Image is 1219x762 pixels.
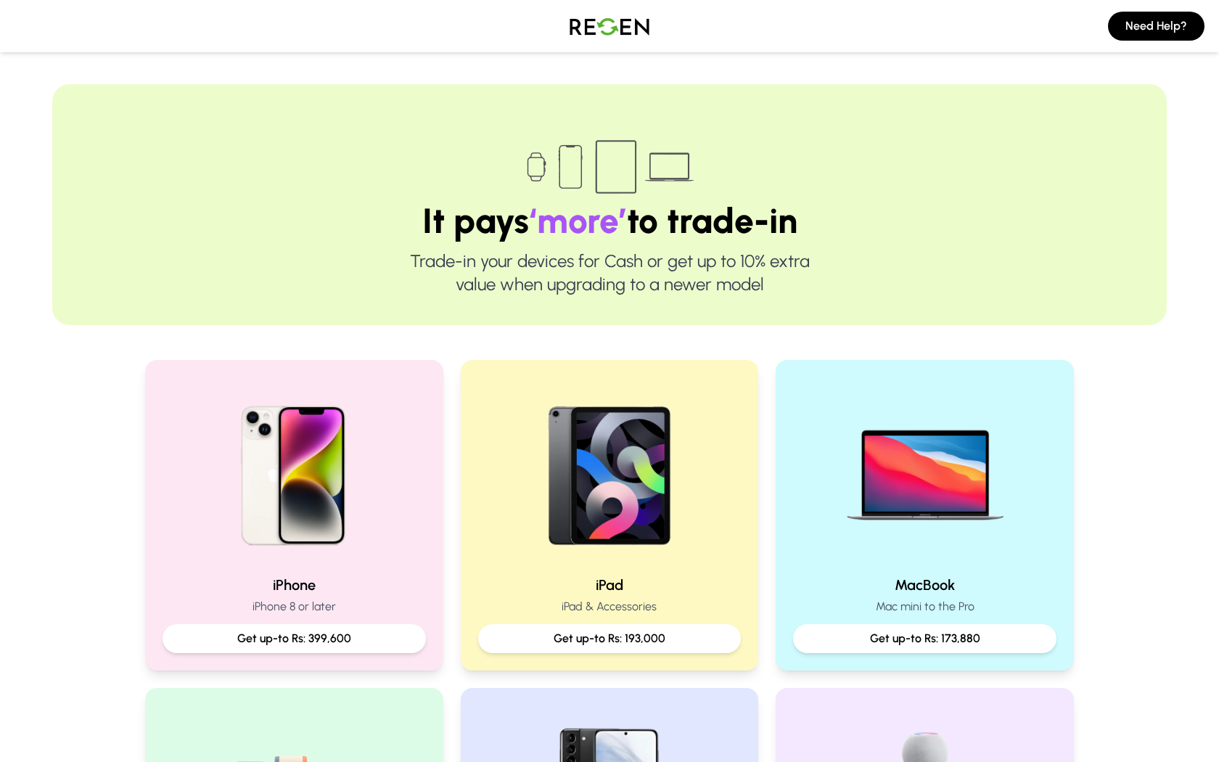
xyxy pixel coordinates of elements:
[478,575,742,595] h2: iPad
[1108,12,1204,41] button: Need Help?
[478,598,742,615] p: iPad & Accessories
[519,131,700,203] img: Trade-in devices
[517,377,702,563] img: iPad
[805,630,1045,647] p: Get up-to Rs: 173,880
[793,575,1056,595] h2: MacBook
[163,598,426,615] p: iPhone 8 or later
[201,377,387,563] img: iPhone
[490,630,730,647] p: Get up-to Rs: 193,000
[99,203,1120,238] h1: It pays to trade-in
[832,377,1018,563] img: MacBook
[99,250,1120,296] p: Trade-in your devices for Cash or get up to 10% extra value when upgrading to a newer model
[559,6,660,46] img: Logo
[529,200,627,242] span: ‘more’
[793,598,1056,615] p: Mac mini to the Pro
[163,575,426,595] h2: iPhone
[174,630,414,647] p: Get up-to Rs: 399,600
